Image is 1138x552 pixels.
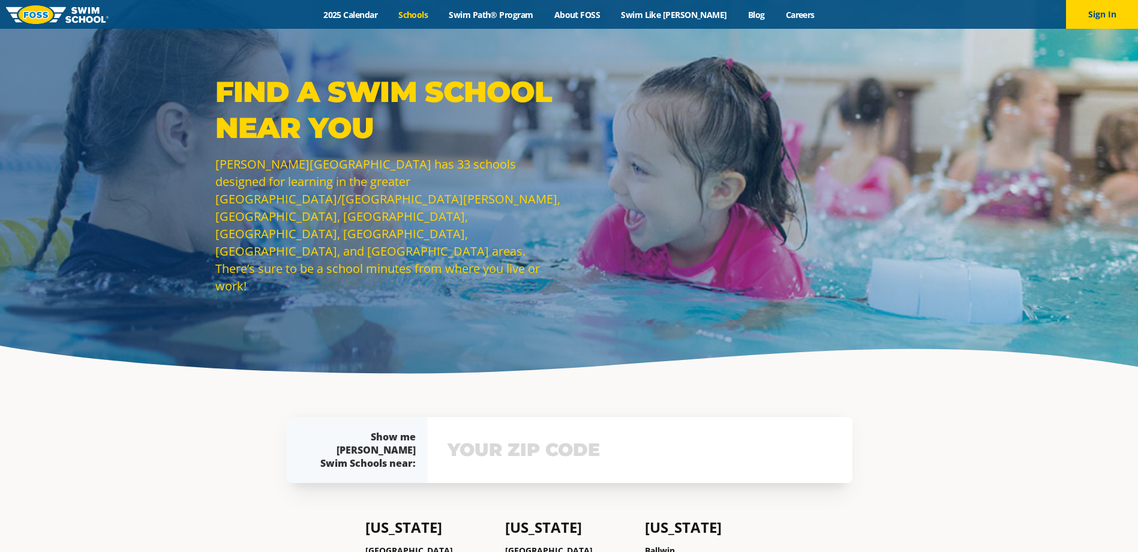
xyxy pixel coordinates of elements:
[505,519,633,536] h4: [US_STATE]
[388,9,439,20] a: Schools
[611,9,738,20] a: Swim Like [PERSON_NAME]
[439,9,544,20] a: Swim Path® Program
[365,519,493,536] h4: [US_STATE]
[215,155,563,295] p: [PERSON_NAME][GEOGRAPHIC_DATA] has 33 schools designed for learning in the greater [GEOGRAPHIC_DA...
[445,433,836,467] input: YOUR ZIP CODE
[6,5,109,24] img: FOSS Swim School Logo
[775,9,825,20] a: Careers
[645,519,773,536] h4: [US_STATE]
[310,430,416,470] div: Show me [PERSON_NAME] Swim Schools near:
[737,9,775,20] a: Blog
[544,9,611,20] a: About FOSS
[313,9,388,20] a: 2025 Calendar
[215,74,563,146] p: Find a Swim School Near You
